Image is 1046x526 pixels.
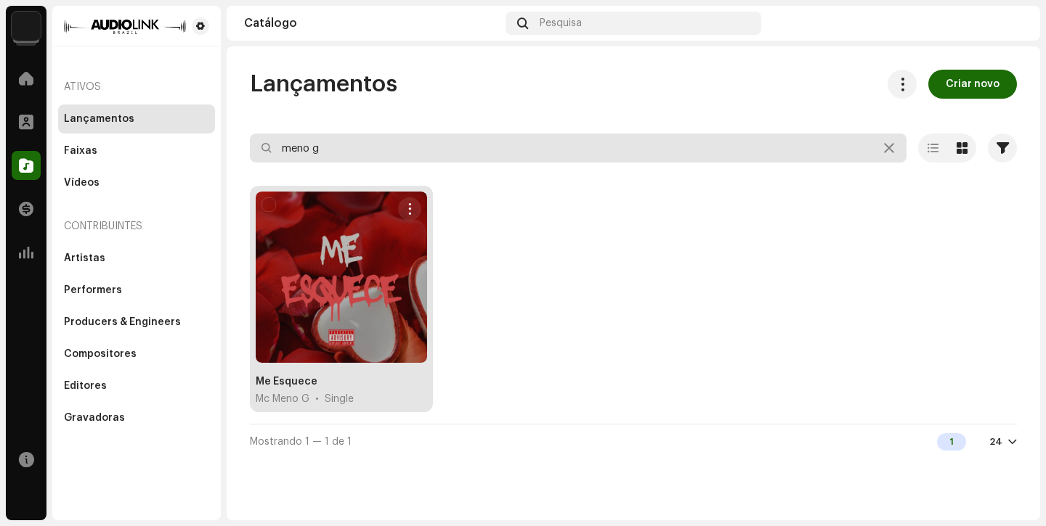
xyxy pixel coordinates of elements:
[64,380,107,392] div: Editores
[58,209,215,244] re-a-nav-header: Contribuintes
[64,412,125,424] div: Gravadoras
[250,437,352,447] span: Mostrando 1 — 1 de 1
[250,133,907,163] input: Pesquisa
[58,104,215,133] re-m-nav-item: Lançamentos
[989,436,1002,448] div: 24
[64,348,137,360] div: Compositores
[325,392,354,406] div: Single
[58,403,215,432] re-m-nav-item: Gravadoras
[64,252,105,264] div: Artistas
[12,12,41,41] img: 730b9dfe-18b5-4111-b483-f30b0c182d82
[64,284,122,296] div: Performers
[937,433,966,451] div: 1
[64,113,134,125] div: Lançamentos
[244,17,500,29] div: Catálogo
[946,70,1000,99] span: Criar novo
[256,374,317,389] div: Me Esquece
[64,316,181,328] div: Producers & Engineers
[58,70,215,104] re-a-nav-header: Ativos
[58,136,215,165] re-m-nav-item: Faixas
[58,244,215,273] re-m-nav-item: Artistas
[58,276,215,305] re-m-nav-item: Performers
[540,17,582,29] span: Pesquisa
[58,371,215,400] re-m-nav-item: Editores
[58,340,215,369] re-m-nav-item: Compositores
[58,308,215,337] re-m-nav-item: Producers & Engineers
[250,70,397,99] span: Lançamentos
[64,145,97,157] div: Faixas
[256,392,309,406] span: Mc Meno G
[58,168,215,197] re-m-nav-item: Vídeos
[64,17,186,35] img: 66658775-0fc6-4e6d-a4eb-175c1c38218d
[1000,12,1023,35] img: 83fcb188-c23a-4f27-9ded-e3f731941e57
[64,177,100,189] div: Vídeos
[315,392,319,406] span: •
[928,70,1017,99] button: Criar novo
